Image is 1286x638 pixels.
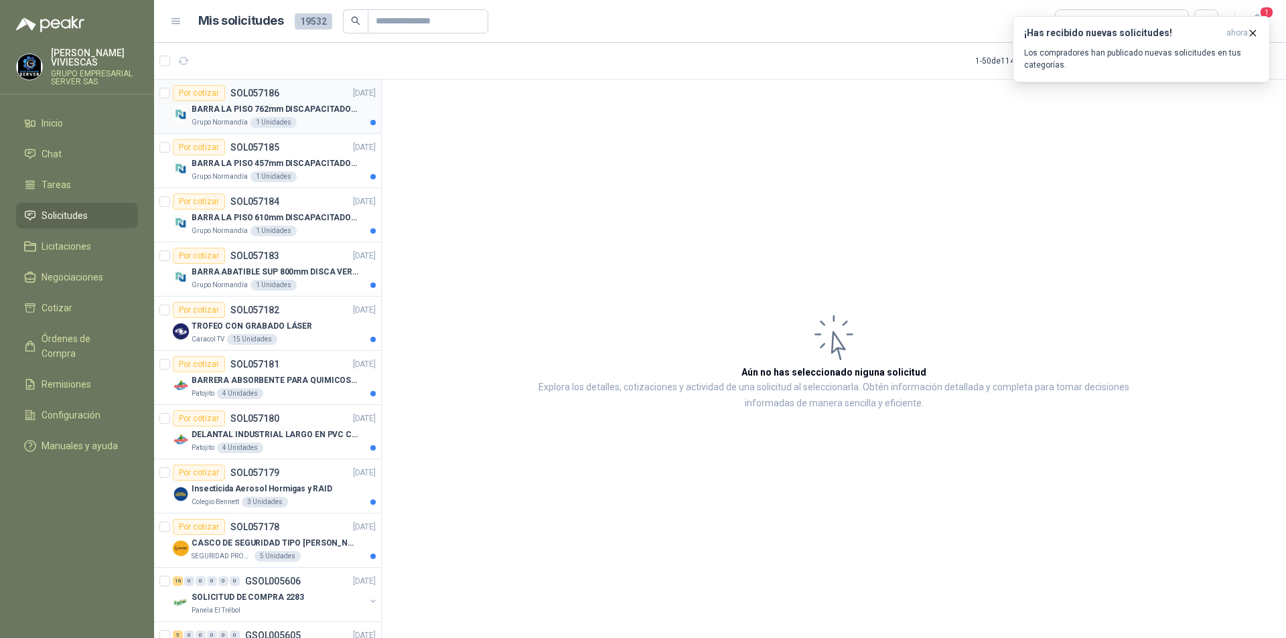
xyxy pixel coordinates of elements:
[353,195,376,208] p: [DATE]
[217,443,263,453] div: 4 Unidades
[154,80,381,134] a: Por cotizarSOL057186[DATE] Company LogoBARRA LA PISO 762mm DISCAPACITADOS SOCOGrupo Normandía1 Un...
[173,519,225,535] div: Por cotizar
[351,16,360,25] span: search
[198,11,284,31] h1: Mis solicitudes
[230,88,279,98] p: SOL057186
[230,576,240,586] div: 0
[16,16,84,32] img: Logo peakr
[192,374,358,387] p: BARRERA ABSORBENTE PARA QUIMICOS (DERRAME DE HIPOCLORITO)
[353,250,376,262] p: [DATE]
[192,537,358,550] p: CASCO DE SEGURIDAD TIPO [PERSON_NAME]
[192,428,358,441] p: DELANTAL INDUSTRIAL LARGO EN PVC COLOR AMARILLO
[16,141,138,167] a: Chat
[154,459,381,513] a: Por cotizarSOL057179[DATE] Company LogoInsecticida Aerosol Hormigas y RAIDColegio Bennett3 Unidades
[230,414,279,423] p: SOL057180
[16,295,138,321] a: Cotizar
[741,365,926,380] h3: Aún no has seleccionado niguna solicitud
[173,465,225,481] div: Por cotizar
[1024,27,1221,39] h3: ¡Has recibido nuevas solicitudes!
[173,302,225,318] div: Por cotizar
[1226,27,1248,39] span: ahora
[16,433,138,459] a: Manuales y ayuda
[173,215,189,231] img: Company Logo
[251,226,297,236] div: 1 Unidades
[245,576,301,586] p: GSOL005606
[42,438,118,453] span: Manuales y ayuda
[353,87,376,100] p: [DATE]
[192,605,240,616] p: Panela El Trébol
[353,358,376,371] p: [DATE]
[353,575,376,588] p: [DATE]
[42,301,72,315] span: Cotizar
[192,388,214,399] p: Patojito
[154,242,381,297] a: Por cotizarSOL057183[DATE] Company LogoBARRA ABATIBLE SUP 800mm DISCA VERT SOCOGrupo Normandía1 U...
[173,139,225,155] div: Por cotizar
[192,157,358,170] p: BARRA LA PISO 457mm DISCAPACITADOS SOCO
[16,110,138,136] a: Inicio
[51,48,138,67] p: [PERSON_NAME] VIVIESCAS
[173,573,378,616] a: 16 0 0 0 0 0 GSOL005606[DATE] Company LogoSOLICITUD DE COMPRA 2283Panela El Trébol
[230,360,279,369] p: SOL057181
[353,521,376,534] p: [DATE]
[516,380,1152,412] p: Explora los detalles, cotizaciones y actividad de una solicitud al seleccionarla. Obtén informaci...
[192,591,304,604] p: SOLICITUD DE COMPRA 2283
[353,141,376,154] p: [DATE]
[192,117,248,128] p: Grupo Normandía
[192,280,248,291] p: Grupo Normandía
[16,372,138,397] a: Remisiones
[17,54,42,80] img: Company Logo
[184,576,194,586] div: 0
[192,497,239,507] p: Colegio Bennett
[1013,16,1270,82] button: ¡Has recibido nuevas solicitudes!ahora Los compradores han publicado nuevas solicitudes en tus ca...
[173,594,189,611] img: Company Logo
[295,13,332,29] span: 19532
[192,320,312,333] p: TROFEO CON GRABADO LÁSER
[353,304,376,317] p: [DATE]
[196,576,206,586] div: 0
[353,412,376,425] p: [DATE]
[192,483,332,495] p: Insecticida Aerosol Hormigas y RAID
[173,269,189,285] img: Company Logo
[42,239,91,254] span: Licitaciones
[42,116,63,131] span: Inicio
[16,172,138,197] a: Tareas
[173,248,225,264] div: Por cotizar
[192,103,358,116] p: BARRA LA PISO 762mm DISCAPACITADOS SOCO
[173,106,189,123] img: Company Logo
[192,334,224,345] p: Caracol TV
[42,377,91,392] span: Remisiones
[173,161,189,177] img: Company Logo
[154,297,381,351] a: Por cotizarSOL057182[DATE] Company LogoTROFEO CON GRABADO LÁSERCaracol TV15 Unidades
[16,264,138,290] a: Negociaciones
[173,410,225,426] div: Por cotizar
[16,326,138,366] a: Órdenes de Compra
[42,147,62,161] span: Chat
[192,551,252,562] p: SEGURIDAD PROVISER LTDA
[207,576,217,586] div: 0
[255,551,301,562] div: 5 Unidades
[173,356,225,372] div: Por cotizar
[42,408,100,422] span: Configuración
[192,226,248,236] p: Grupo Normandía
[42,270,103,285] span: Negociaciones
[251,171,297,182] div: 1 Unidades
[173,378,189,394] img: Company Logo
[173,432,189,448] img: Company Logo
[173,540,189,556] img: Company Logo
[42,331,125,361] span: Órdenes de Compra
[230,197,279,206] p: SOL057184
[16,234,138,259] a: Licitaciones
[1246,9,1270,33] button: 1
[173,323,189,339] img: Company Logo
[16,402,138,428] a: Configuración
[154,513,381,568] a: Por cotizarSOL057178[DATE] Company LogoCASCO DE SEGURIDAD TIPO [PERSON_NAME]SEGURIDAD PROVISER LT...
[154,188,381,242] a: Por cotizarSOL057184[DATE] Company LogoBARRA LA PISO 610mm DISCAPACITADOS SOCOGrupo Normandía1 Un...
[975,50,1067,72] div: 1 - 50 de 11442
[154,134,381,188] a: Por cotizarSOL057185[DATE] Company LogoBARRA LA PISO 457mm DISCAPACITADOS SOCOGrupo Normandía1 Un...
[173,193,225,210] div: Por cotizar
[173,85,225,101] div: Por cotizar
[173,486,189,502] img: Company Logo
[251,280,297,291] div: 1 Unidades
[51,70,138,86] p: GRUPO EMPRESARIAL SERVER SAS
[42,208,88,223] span: Solicitudes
